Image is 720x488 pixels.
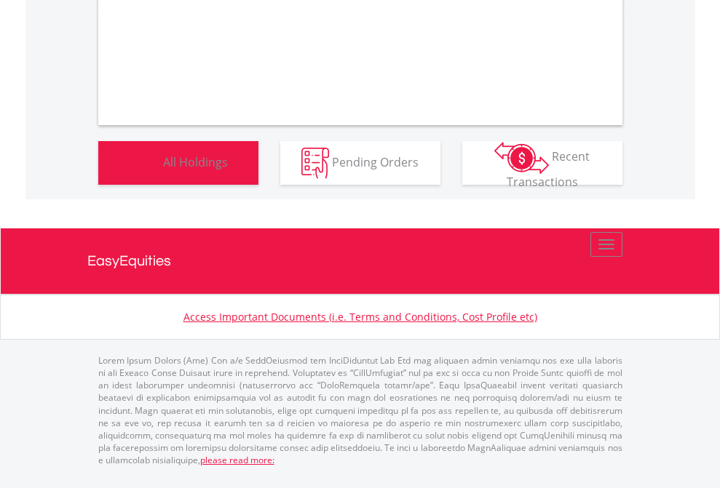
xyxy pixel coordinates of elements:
[183,310,537,324] a: Access Important Documents (i.e. Terms and Conditions, Cost Profile etc)
[98,354,622,466] p: Lorem Ipsum Dolors (Ame) Con a/e SeddOeiusmod tem InciDiduntut Lab Etd mag aliquaen admin veniamq...
[462,141,622,185] button: Recent Transactions
[98,141,258,185] button: All Holdings
[87,228,633,294] a: EasyEquities
[163,153,228,169] span: All Holdings
[301,148,329,179] img: pending_instructions-wht.png
[129,148,160,179] img: holdings-wht.png
[332,153,419,169] span: Pending Orders
[280,141,440,185] button: Pending Orders
[200,454,274,466] a: please read more:
[494,142,549,174] img: transactions-zar-wht.png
